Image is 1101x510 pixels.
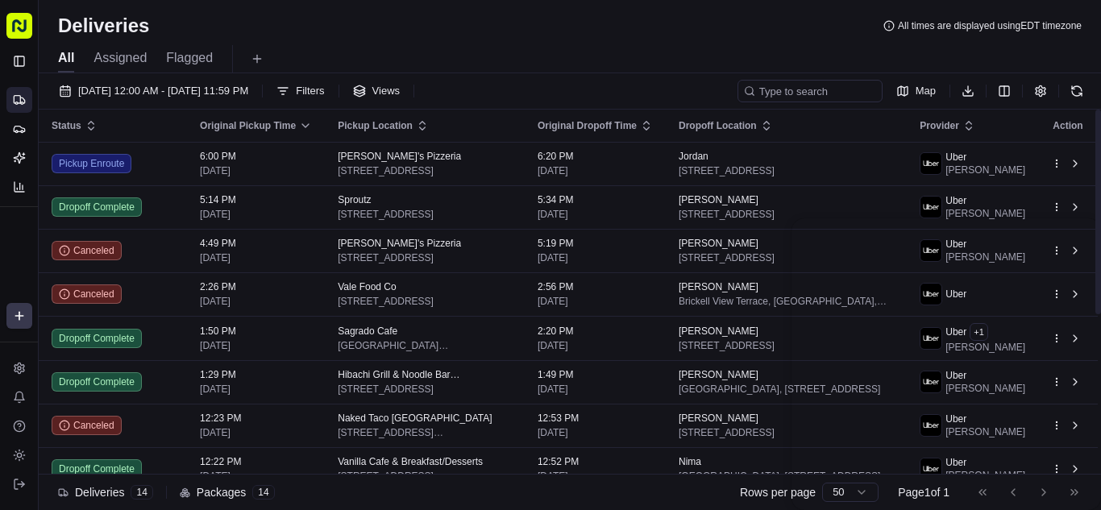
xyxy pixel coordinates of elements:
[679,150,708,163] span: Jordan
[338,426,512,439] span: [STREET_ADDRESS][PERSON_NAME]
[338,368,512,381] span: Hibachi Grill & Noodle Bar ([GEOGRAPHIC_DATA])
[679,251,894,264] span: [STREET_ADDRESS]
[338,455,483,468] span: Vanilla Cafe & Breakfast/Desserts
[679,193,758,206] span: [PERSON_NAME]
[338,325,397,338] span: Sagrado Cafe
[200,426,312,439] span: [DATE]
[200,164,312,177] span: [DATE]
[679,295,894,308] span: Brickell View Terrace, [GEOGRAPHIC_DATA], [STREET_ADDRESS]
[737,80,883,102] input: Type to search
[679,412,758,425] span: [PERSON_NAME]
[200,325,312,338] span: 1:50 PM
[200,383,312,396] span: [DATE]
[679,368,758,381] span: [PERSON_NAME]
[52,284,122,304] button: Canceled
[538,150,653,163] span: 6:20 PM
[200,193,312,206] span: 5:14 PM
[679,237,758,250] span: [PERSON_NAME]
[338,150,461,163] span: [PERSON_NAME]'s Pizzeria
[200,339,312,352] span: [DATE]
[538,164,653,177] span: [DATE]
[538,295,653,308] span: [DATE]
[338,339,512,352] span: [GEOGRAPHIC_DATA][STREET_ADDRESS]
[338,470,512,483] span: [STREET_ADDRESS]
[338,237,461,250] span: [PERSON_NAME]'s Pizzeria
[740,484,816,500] p: Rows per page
[200,251,312,264] span: [DATE]
[679,164,894,177] span: [STREET_ADDRESS]
[945,194,966,207] span: Uber
[200,368,312,381] span: 1:29 PM
[338,193,371,206] span: Sproutz
[338,383,512,396] span: [STREET_ADDRESS]
[200,455,312,468] span: 12:22 PM
[93,48,147,68] span: Assigned
[52,416,122,435] button: Canceled
[538,412,653,425] span: 12:53 PM
[52,119,81,132] span: Status
[338,295,512,308] span: [STREET_ADDRESS]
[920,119,959,132] span: Provider
[58,48,74,68] span: All
[166,48,213,68] span: Flagged
[679,455,701,468] span: Nima
[200,237,312,250] span: 4:49 PM
[538,208,653,221] span: [DATE]
[200,280,312,293] span: 2:26 PM
[538,119,637,132] span: Original Dropoff Time
[338,251,512,264] span: [STREET_ADDRESS]
[538,383,653,396] span: [DATE]
[338,208,512,221] span: [STREET_ADDRESS]
[679,339,894,352] span: [STREET_ADDRESS]
[200,412,312,425] span: 12:23 PM
[372,84,400,98] span: Views
[679,119,757,132] span: Dropoff Location
[538,368,653,381] span: 1:49 PM
[538,237,653,250] span: 5:19 PM
[538,470,653,483] span: [DATE]
[346,80,407,102] button: Views
[58,484,153,500] div: Deliveries
[679,325,758,338] span: [PERSON_NAME]
[538,325,653,338] span: 2:20 PM
[538,280,653,293] span: 2:56 PM
[679,383,894,396] span: [GEOGRAPHIC_DATA], [STREET_ADDRESS]
[200,150,312,163] span: 6:00 PM
[338,119,413,132] span: Pickup Location
[200,119,296,132] span: Original Pickup Time
[252,485,274,500] div: 14
[200,208,312,221] span: [DATE]
[679,208,894,221] span: [STREET_ADDRESS]
[78,84,248,98] span: [DATE] 12:00 AM - [DATE] 11:59 PM
[269,80,331,102] button: Filters
[945,207,1025,220] span: [PERSON_NAME]
[679,426,894,439] span: [STREET_ADDRESS]
[52,80,256,102] button: [DATE] 12:00 AM - [DATE] 11:59 PM
[52,241,122,260] button: Canceled
[338,412,492,425] span: Naked Taco [GEOGRAPHIC_DATA]
[538,339,653,352] span: [DATE]
[180,484,275,500] div: Packages
[538,455,653,468] span: 12:52 PM
[920,197,941,218] img: uber-new-logo.jpeg
[538,426,653,439] span: [DATE]
[1066,80,1088,102] button: Refresh
[920,153,941,174] img: uber-new-logo.jpeg
[58,13,149,39] h1: Deliveries
[200,295,312,308] span: [DATE]
[945,164,1025,176] span: [PERSON_NAME]
[945,151,966,164] span: Uber
[679,280,758,293] span: [PERSON_NAME]
[889,80,943,102] button: Map
[679,470,894,483] span: [GEOGRAPHIC_DATA], [STREET_ADDRESS]
[131,485,152,500] div: 14
[338,164,512,177] span: [STREET_ADDRESS]
[538,251,653,264] span: [DATE]
[898,19,1082,32] span: All times are displayed using EDT timezone
[200,470,312,483] span: [DATE]
[296,84,324,98] span: Filters
[1051,119,1085,132] div: Action
[916,84,936,98] span: Map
